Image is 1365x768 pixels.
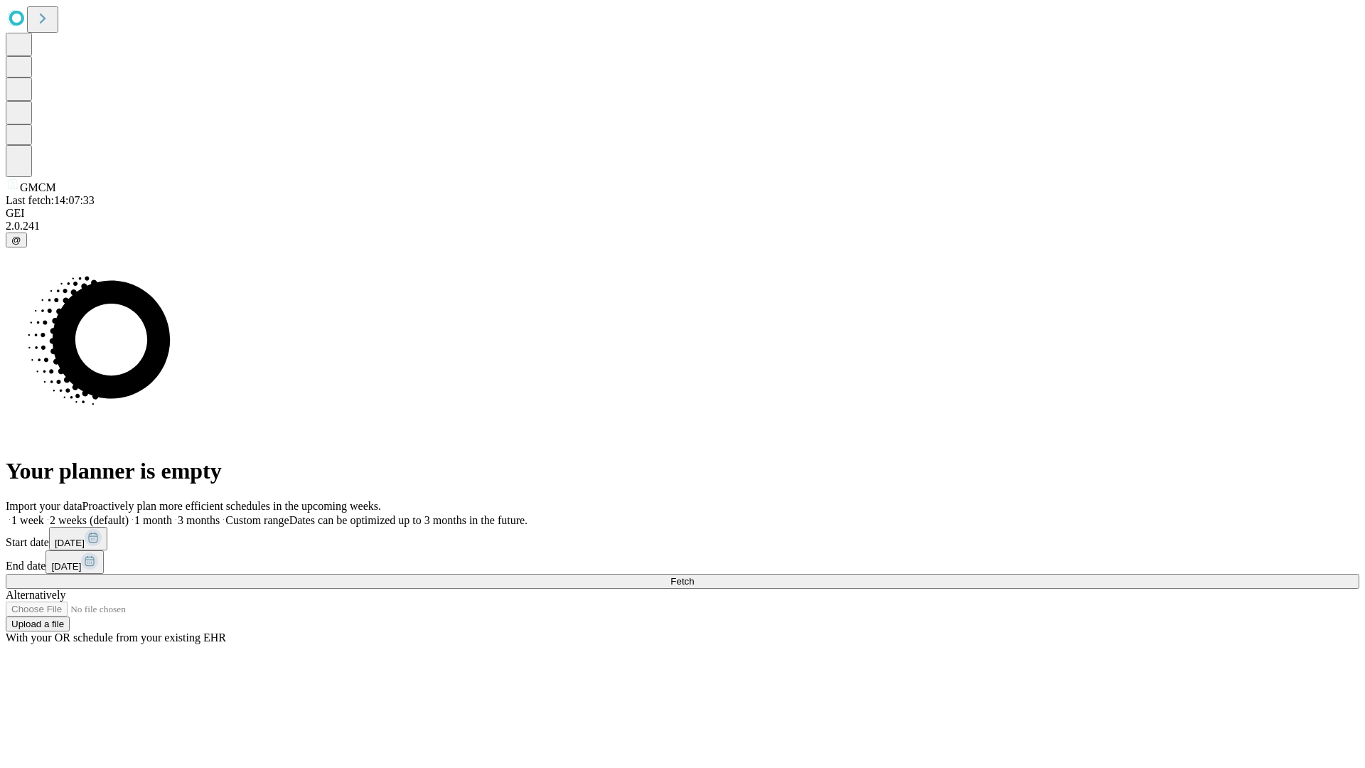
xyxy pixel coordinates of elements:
[6,194,95,206] span: Last fetch: 14:07:33
[6,574,1359,589] button: Fetch
[6,500,82,512] span: Import your data
[11,514,44,526] span: 1 week
[50,514,129,526] span: 2 weeks (default)
[49,527,107,550] button: [DATE]
[670,576,694,587] span: Fetch
[6,220,1359,233] div: 2.0.241
[178,514,220,526] span: 3 months
[6,631,226,644] span: With your OR schedule from your existing EHR
[6,207,1359,220] div: GEI
[55,538,85,548] span: [DATE]
[45,550,104,574] button: [DATE]
[6,550,1359,574] div: End date
[6,527,1359,550] div: Start date
[6,458,1359,484] h1: Your planner is empty
[6,233,27,247] button: @
[6,617,70,631] button: Upload a file
[11,235,21,245] span: @
[289,514,528,526] span: Dates can be optimized up to 3 months in the future.
[6,589,65,601] span: Alternatively
[82,500,381,512] span: Proactively plan more efficient schedules in the upcoming weeks.
[134,514,172,526] span: 1 month
[20,181,56,193] span: GMCM
[225,514,289,526] span: Custom range
[51,561,81,572] span: [DATE]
